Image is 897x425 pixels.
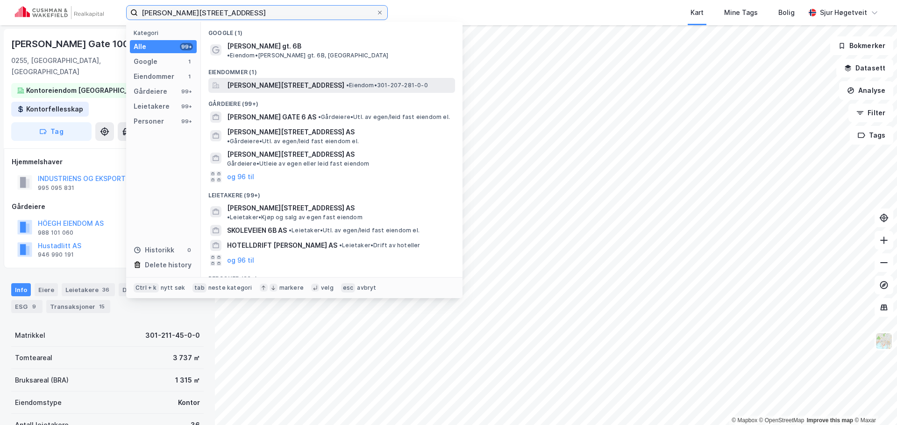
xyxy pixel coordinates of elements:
span: SKOLEVEIEN 6B AS [227,225,287,236]
span: Gårdeiere • Utl. av egen/leid fast eiendom el. [227,138,359,145]
div: Eiendomstype [15,397,62,408]
img: Z [875,332,893,350]
div: Personer [134,116,164,127]
div: 99+ [180,118,193,125]
div: Kontorfellesskap [26,104,83,115]
span: • [318,113,321,120]
button: Tags [850,126,893,145]
button: Bokmerker [830,36,893,55]
div: Alle [134,41,146,52]
div: 99+ [180,103,193,110]
div: Google (1) [201,22,463,39]
div: Info [11,283,31,296]
div: 0 [185,246,193,254]
div: 99+ [180,88,193,95]
div: Kontrollprogram for chat [850,380,897,425]
div: Tomteareal [15,352,52,363]
span: [PERSON_NAME][STREET_ADDRESS] [227,80,344,91]
div: 99+ [180,43,193,50]
div: Google [134,56,157,67]
div: esc [341,283,356,293]
div: 988 101 060 [38,229,73,237]
div: [PERSON_NAME] Gate 100 [11,36,131,51]
div: Datasett [119,283,165,296]
div: Gårdeiere [12,201,203,212]
div: velg [321,284,334,292]
span: Gårdeiere • Utleie av egen eller leid fast eiendom [227,160,370,167]
div: 301-211-45-0-0 [145,330,200,341]
div: 1 [185,73,193,80]
div: Bolig [778,7,795,18]
div: Leietakere [62,283,115,296]
div: nytt søk [161,284,185,292]
div: 36 [100,285,111,294]
span: • [339,242,342,249]
div: neste kategori [208,284,252,292]
span: • [346,82,349,89]
div: Eiendommer (1) [201,61,463,78]
div: Kontoreiendom [GEOGRAPHIC_DATA] [26,85,147,96]
a: OpenStreetMap [759,417,804,424]
span: [PERSON_NAME] gt. 6B [227,41,301,52]
a: Mapbox [732,417,757,424]
button: Analyse [839,81,893,100]
span: [PERSON_NAME][STREET_ADDRESS] AS [227,149,451,160]
div: Eiere [35,283,58,296]
div: Delete history [145,259,192,271]
span: Eiendom • [PERSON_NAME] gt. 6B, [GEOGRAPHIC_DATA] [227,52,389,59]
span: Leietaker • Utl. av egen/leid fast eiendom el. [289,227,420,234]
div: Sjur Høgetveit [820,7,867,18]
span: • [227,138,230,145]
div: tab [192,283,206,293]
div: 995 095 831 [38,184,74,192]
span: Eiendom • 301-207-281-0-0 [346,82,428,89]
div: Matrikkel [15,330,45,341]
div: Kontor [178,397,200,408]
div: ESG [11,300,43,313]
div: 1 [185,58,193,65]
div: 0255, [GEOGRAPHIC_DATA], [GEOGRAPHIC_DATA] [11,55,132,77]
span: HOTELLDRIFT [PERSON_NAME] AS [227,240,337,251]
span: Leietaker • Drift av hoteller [339,242,420,249]
button: og 96 til [227,171,254,182]
div: markere [279,284,304,292]
div: Leietakere (99+) [201,184,463,201]
button: og 96 til [227,255,254,266]
button: Datasett [836,59,893,77]
span: • [289,227,292,234]
div: Mine Tags [724,7,758,18]
div: Transaksjoner [46,300,110,313]
div: Bruksareal (BRA) [15,375,69,386]
img: cushman-wakefield-realkapital-logo.202ea83816669bd177139c58696a8fa1.svg [15,6,104,19]
div: Hjemmelshaver [12,156,203,167]
div: Personer (99+) [201,268,463,285]
iframe: Chat Widget [850,380,897,425]
div: Historikk [134,244,174,256]
input: Søk på adresse, matrikkel, gårdeiere, leietakere eller personer [138,6,376,20]
button: Filter [848,104,893,122]
span: [PERSON_NAME][STREET_ADDRESS] AS [227,126,355,138]
span: [PERSON_NAME][STREET_ADDRESS] AS [227,202,355,214]
span: Gårdeiere • Utl. av egen/leid fast eiendom el. [318,113,450,121]
div: Kategori [134,29,197,36]
div: 1 315 ㎡ [175,375,200,386]
button: Tag [11,122,92,141]
span: • [227,52,230,59]
div: Ctrl + k [134,283,159,293]
div: Gårdeiere (99+) [201,93,463,110]
div: 3 737 ㎡ [173,352,200,363]
div: Leietakere [134,101,170,112]
span: • [227,214,230,221]
div: 15 [97,302,107,311]
div: 9 [29,302,39,311]
div: avbryt [357,284,376,292]
div: 946 990 191 [38,251,74,258]
a: Improve this map [807,417,853,424]
div: Eiendommer [134,71,174,82]
div: Gårdeiere [134,86,167,97]
div: Kart [691,7,704,18]
span: [PERSON_NAME] GATE 6 AS [227,111,316,123]
span: Leietaker • Kjøp og salg av egen fast eiendom [227,214,363,221]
